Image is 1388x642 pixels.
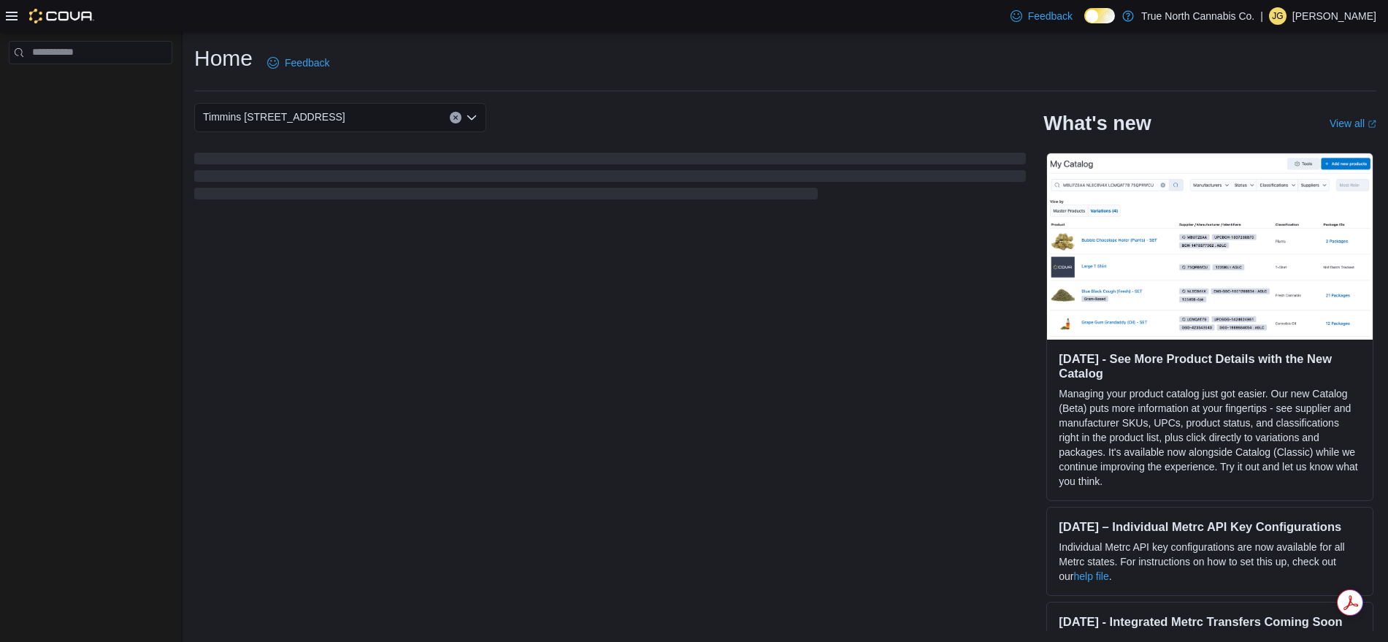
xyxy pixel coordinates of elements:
[1084,8,1115,23] input: Dark Mode
[9,67,172,102] nav: Complex example
[466,112,478,123] button: Open list of options
[1005,1,1078,31] a: Feedback
[1330,118,1376,129] a: View allExternal link
[1059,540,1361,584] p: Individual Metrc API key configurations are now available for all Metrc states. For instructions ...
[1059,386,1361,489] p: Managing your product catalog just got easier. Our new Catalog (Beta) puts more information at yo...
[1074,570,1109,582] a: help file
[261,48,335,77] a: Feedback
[29,9,94,23] img: Cova
[1084,23,1085,24] span: Dark Mode
[1292,7,1376,25] p: [PERSON_NAME]
[450,112,461,123] button: Clear input
[285,56,329,70] span: Feedback
[1028,9,1073,23] span: Feedback
[1059,614,1361,629] h3: [DATE] - Integrated Metrc Transfers Coming Soon
[194,44,253,73] h1: Home
[203,108,345,126] span: Timmins [STREET_ADDRESS]
[194,156,1026,202] span: Loading
[1368,120,1376,129] svg: External link
[1059,351,1361,381] h3: [DATE] - See More Product Details with the New Catalog
[1043,112,1151,135] h2: What's new
[1260,7,1263,25] p: |
[1269,7,1287,25] div: Jordan Guindon
[1141,7,1254,25] p: True North Cannabis Co.
[1272,7,1283,25] span: JG
[1059,519,1361,534] h3: [DATE] – Individual Metrc API Key Configurations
